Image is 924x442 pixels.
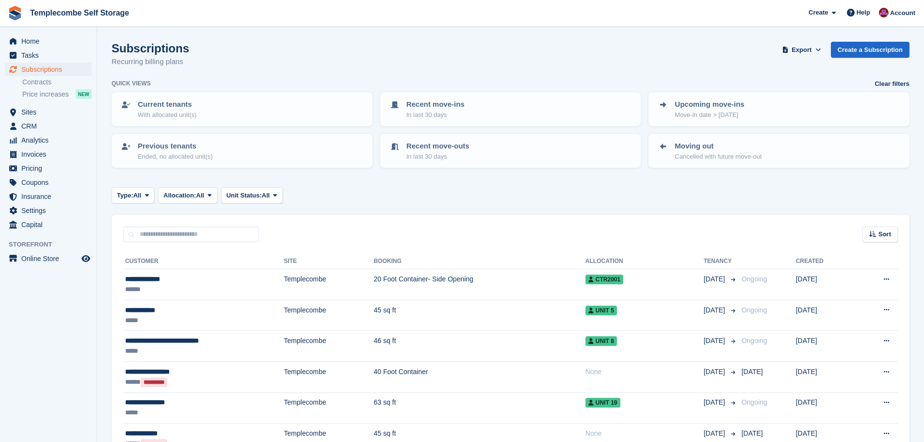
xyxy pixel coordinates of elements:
[163,191,196,200] span: Allocation:
[5,49,92,62] a: menu
[381,93,640,125] a: Recent move-ins In last 30 days
[262,191,270,200] span: All
[742,368,763,376] span: [DATE]
[22,89,92,99] a: Price increases NEW
[21,162,80,175] span: Pricing
[585,398,620,408] span: Unit 19
[742,306,767,314] span: Ongoing
[809,8,828,17] span: Create
[21,119,80,133] span: CRM
[742,429,763,437] span: [DATE]
[406,110,465,120] p: In last 30 days
[284,269,373,300] td: Templecombe
[796,331,855,362] td: [DATE]
[585,336,617,346] span: Unit 8
[112,42,189,55] h1: Subscriptions
[742,337,767,344] span: Ongoing
[649,93,908,125] a: Upcoming move-ins Move-in date > [DATE]
[284,331,373,362] td: Templecombe
[373,300,585,331] td: 45 sq ft
[113,93,372,125] a: Current tenants With allocated unit(s)
[21,147,80,161] span: Invoices
[284,300,373,331] td: Templecombe
[406,141,470,152] p: Recent move-outs
[196,191,204,200] span: All
[5,162,92,175] a: menu
[5,218,92,231] a: menu
[138,110,196,120] p: With allocated unit(s)
[857,8,870,17] span: Help
[284,393,373,424] td: Templecombe
[284,254,373,269] th: Site
[284,361,373,393] td: Templecombe
[406,99,465,110] p: Recent move-ins
[123,254,284,269] th: Customer
[5,252,92,265] a: menu
[704,274,727,284] span: [DATE]
[80,253,92,264] a: Preview store
[704,397,727,408] span: [DATE]
[5,176,92,189] a: menu
[585,275,623,284] span: CTR2001
[112,56,189,67] p: Recurring billing plans
[373,254,585,269] th: Booking
[112,79,151,88] h6: Quick views
[831,42,909,58] a: Create a Subscription
[780,42,823,58] button: Export
[675,99,744,110] p: Upcoming move-ins
[796,254,855,269] th: Created
[138,141,213,152] p: Previous tenants
[649,135,908,167] a: Moving out Cancelled with future move-out
[792,45,811,55] span: Export
[21,190,80,203] span: Insurance
[704,428,727,439] span: [DATE]
[5,147,92,161] a: menu
[373,361,585,393] td: 40 Foot Container
[22,90,69,99] span: Price increases
[5,190,92,203] a: menu
[704,367,727,377] span: [DATE]
[9,240,97,249] span: Storefront
[585,306,617,315] span: Unit 5
[675,141,762,152] p: Moving out
[585,367,704,377] div: None
[22,78,92,87] a: Contracts
[5,105,92,119] a: menu
[117,191,133,200] span: Type:
[381,135,640,167] a: Recent move-outs In last 30 days
[133,191,142,200] span: All
[406,152,470,162] p: In last 30 days
[796,269,855,300] td: [DATE]
[21,63,80,76] span: Subscriptions
[21,218,80,231] span: Capital
[796,300,855,331] td: [DATE]
[796,361,855,393] td: [DATE]
[879,8,889,17] img: Chris Barnard
[704,336,727,346] span: [DATE]
[742,398,767,406] span: Ongoing
[742,275,767,283] span: Ongoing
[5,63,92,76] a: menu
[878,229,891,239] span: Sort
[21,252,80,265] span: Online Store
[5,204,92,217] a: menu
[26,5,133,21] a: Templecombe Self Storage
[585,428,704,439] div: None
[113,135,372,167] a: Previous tenants Ended, no allocated unit(s)
[585,254,704,269] th: Allocation
[21,34,80,48] span: Home
[8,6,22,20] img: stora-icon-8386f47178a22dfd0bd8f6a31ec36ba5ce8667c1dd55bd0f319d3a0aa187defe.svg
[21,49,80,62] span: Tasks
[21,133,80,147] span: Analytics
[138,99,196,110] p: Current tenants
[5,34,92,48] a: menu
[138,152,213,162] p: Ended, no allocated unit(s)
[675,110,744,120] p: Move-in date > [DATE]
[21,204,80,217] span: Settings
[373,331,585,362] td: 46 sq ft
[21,176,80,189] span: Coupons
[5,133,92,147] a: menu
[373,393,585,424] td: 63 sq ft
[704,254,738,269] th: Tenancy
[112,187,154,203] button: Type: All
